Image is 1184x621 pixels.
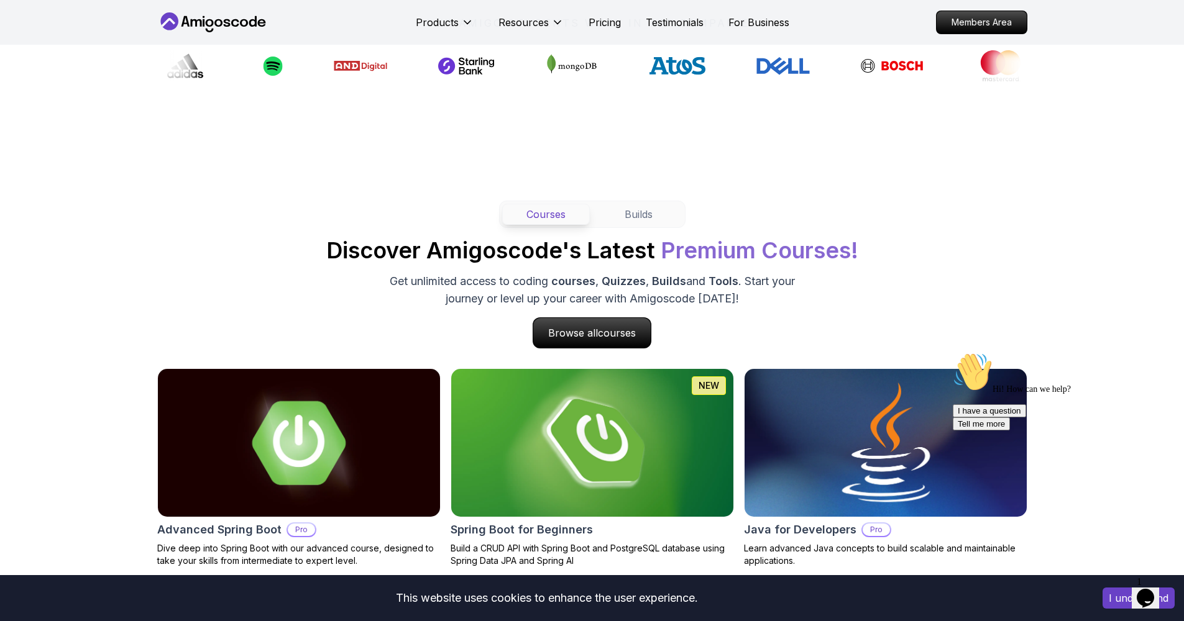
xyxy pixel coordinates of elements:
[744,368,1027,567] a: Java for Developers cardJava for DevelopersProLearn advanced Java concepts to build scalable and ...
[652,274,686,288] span: Builds
[1103,587,1175,609] button: Accept cookies
[5,37,123,47] span: Hi! How can we help?
[157,368,441,567] a: Advanced Spring Boot cardAdvanced Spring BootProDive deep into Spring Boot with our advanced cour...
[498,15,564,40] button: Resources
[936,11,1027,34] a: Members Area
[699,379,719,392] p: NEW
[451,542,734,567] p: Build a CRUD API with Spring Boot and PostgreSQL database using Spring Data JPA and Spring AI
[5,5,45,45] img: :wave:
[157,521,282,538] h2: Advanced Spring Boot
[498,15,549,30] p: Resources
[533,317,651,348] a: Browse allcourses
[502,204,590,225] button: Courses
[728,15,789,30] a: For Business
[416,15,474,40] button: Products
[5,70,62,83] button: Tell me more
[383,273,801,307] p: Get unlimited access to coding , , and . Start your journey or level up your career with Amigosco...
[9,584,1084,612] div: This website uses cookies to enhance the user experience.
[158,369,440,517] img: Advanced Spring Boot card
[709,274,738,288] span: Tools
[646,15,704,30] a: Testimonials
[737,365,1034,520] img: Java for Developers card
[157,542,441,567] p: Dive deep into Spring Boot with our advanced course, designed to take your skills from intermedia...
[5,5,229,83] div: 👋Hi! How can we help?I have a questionTell me more
[661,237,858,264] span: Premium Courses!
[1132,571,1172,609] iframe: chat widget
[937,11,1027,34] p: Members Area
[533,318,651,348] p: Browse all
[948,347,1172,565] iframe: chat widget
[326,238,858,263] h2: Discover Amigoscode's Latest
[5,57,78,70] button: I have a question
[416,15,459,30] p: Products
[595,204,682,225] button: Builds
[744,542,1027,567] p: Learn advanced Java concepts to build scalable and maintainable applications.
[451,521,593,538] h2: Spring Boot for Beginners
[744,521,856,538] h2: Java for Developers
[551,274,595,288] span: courses
[288,524,315,536] p: Pro
[451,369,733,517] img: Spring Boot for Beginners card
[598,327,636,339] span: courses
[602,274,646,288] span: Quizzes
[451,368,734,567] a: Spring Boot for Beginners cardNEWSpring Boot for BeginnersBuild a CRUD API with Spring Boot and P...
[589,15,621,30] a: Pricing
[863,524,890,536] p: Pro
